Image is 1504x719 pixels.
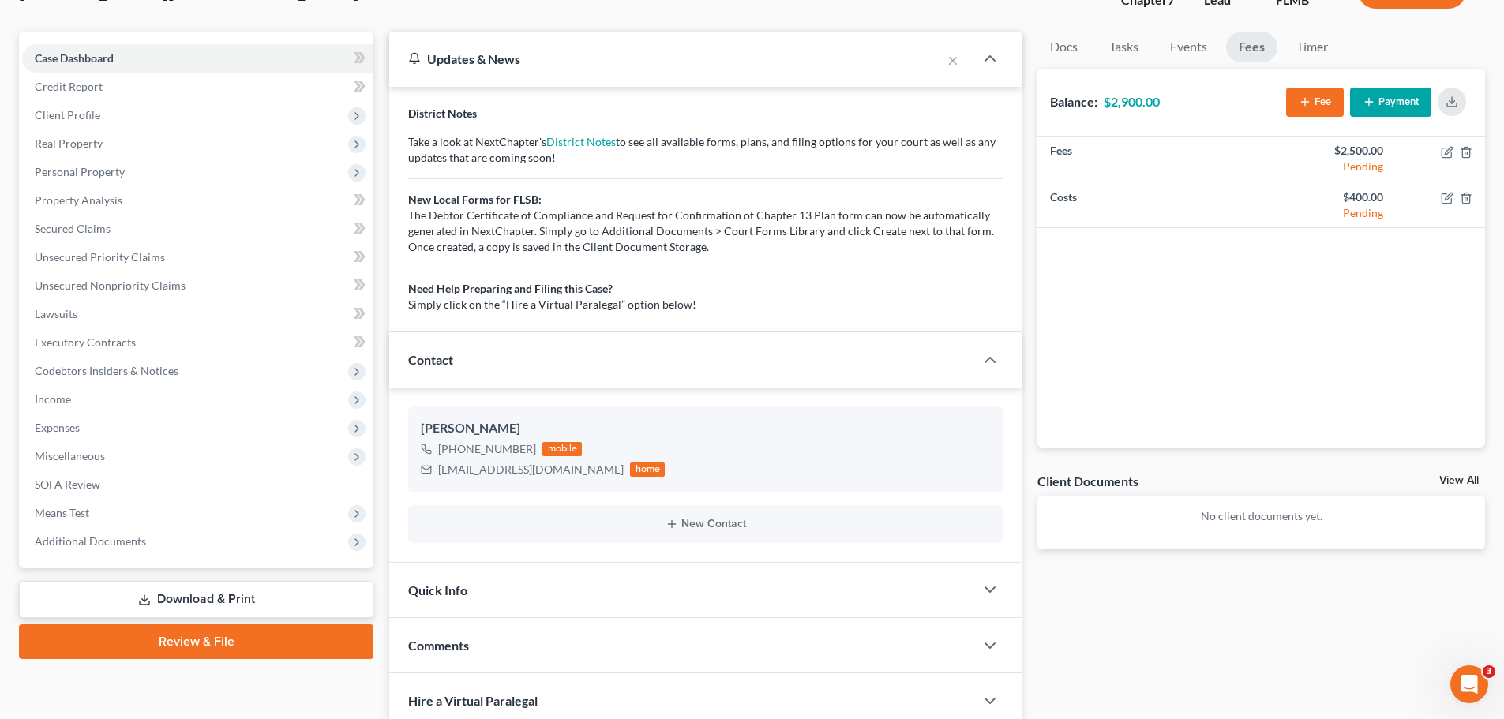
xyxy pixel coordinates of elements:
iframe: Intercom live chat [1450,665,1488,703]
span: Executory Contracts [35,335,136,349]
span: Personal Property [35,165,125,178]
a: Fees [1226,32,1277,62]
span: Income [35,392,71,406]
span: Means Test [35,506,89,519]
button: New Contact [421,518,990,530]
span: Case Dashboard [35,51,114,65]
span: Contact [408,352,453,367]
div: [EMAIL_ADDRESS][DOMAIN_NAME] [438,462,624,477]
strong: Balance: [1050,94,1097,109]
div: Client Documents [1037,473,1138,489]
span: Lawsuits [35,307,77,320]
a: Executory Contracts [22,328,373,357]
td: Fees [1037,137,1261,182]
span: Additional Documents [35,534,146,548]
div: $400.00 [1274,189,1383,205]
a: Tasks [1097,32,1151,62]
span: Miscellaneous [35,449,105,462]
div: $2,500.00 [1274,143,1383,159]
span: Hire a Virtual Paralegal [408,693,538,708]
a: Timer [1284,32,1341,62]
a: Docs [1037,32,1090,62]
span: Client Profile [35,108,100,122]
span: 3 [1483,665,1495,678]
b: Need Help Preparing and Filing this Case? [408,282,613,295]
span: Unsecured Nonpriority Claims [35,279,186,292]
p: District Notes [408,106,1003,122]
div: Updates & News [408,51,922,67]
span: Credit Report [35,80,103,93]
span: Unsecured Priority Claims [35,250,165,264]
a: Property Analysis [22,186,373,215]
a: Download & Print [19,581,373,618]
div: Pending [1274,159,1383,174]
span: Expenses [35,421,80,434]
p: Take a look at NextChapter's to see all available forms, plans, and filing options for your court... [408,134,1003,313]
div: [PHONE_NUMBER] [438,441,536,457]
div: Pending [1274,205,1383,221]
a: Unsecured Nonpriority Claims [22,271,373,300]
a: Secured Claims [22,215,373,243]
strong: $2,900.00 [1104,94,1160,109]
button: Fee [1286,88,1344,117]
a: Case Dashboard [22,44,373,73]
a: View All [1439,475,1479,486]
a: Credit Report [22,73,373,101]
button: × [947,51,958,69]
p: No client documents yet. [1050,508,1472,524]
span: Property Analysis [35,193,122,207]
b: New Local Forms for FLSB: [408,193,542,206]
span: Real Property [35,137,103,150]
div: home [630,462,665,477]
a: SOFA Review [22,470,373,499]
a: District Notes [546,135,616,148]
span: Codebtors Insiders & Notices [35,364,178,377]
div: [PERSON_NAME] [421,419,990,438]
a: Unsecured Priority Claims [22,243,373,271]
div: mobile [542,442,582,456]
a: Events [1157,32,1220,62]
td: Costs [1037,182,1261,228]
span: Secured Claims [35,222,111,235]
button: Payment [1350,88,1431,117]
a: Review & File [19,624,373,659]
span: Quick Info [408,582,467,597]
span: SOFA Review [35,477,100,491]
span: Comments [408,638,469,653]
a: Lawsuits [22,300,373,328]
